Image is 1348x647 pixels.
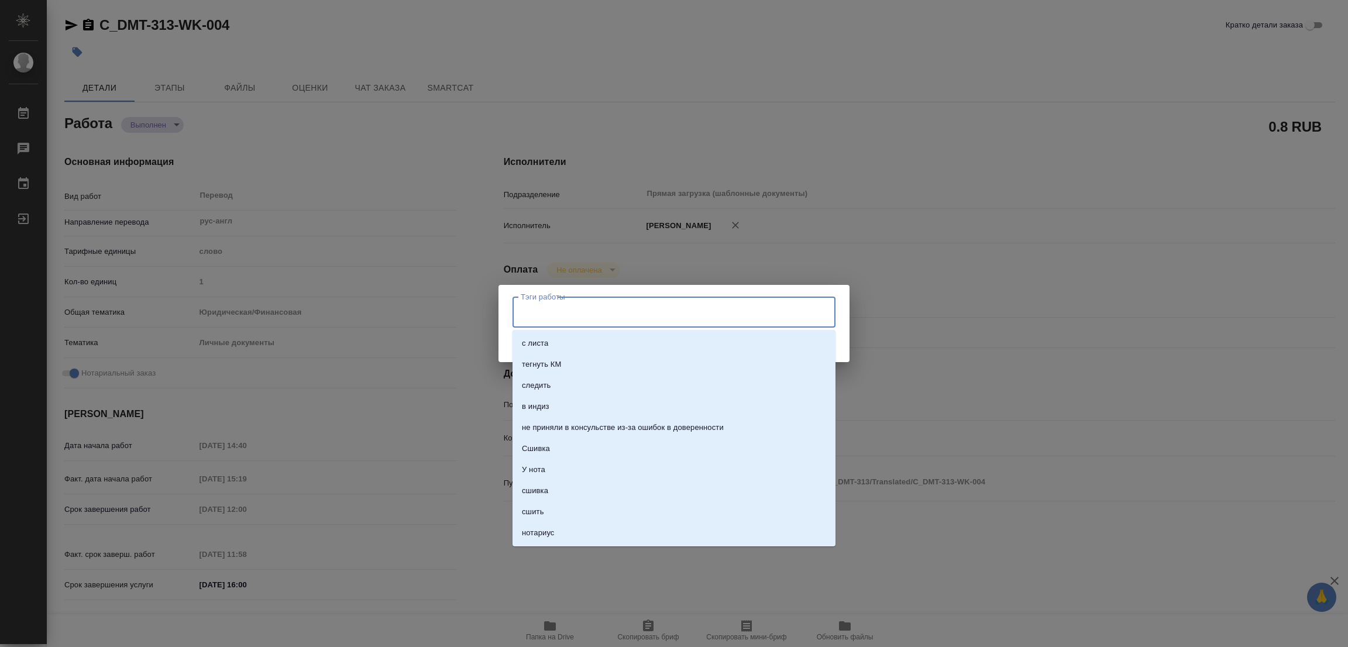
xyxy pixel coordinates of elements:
[522,401,549,412] p: в индиз
[522,485,548,497] p: сшивка
[522,338,548,349] p: с листа
[522,527,554,539] p: нотариус
[522,443,550,455] p: Сшивка
[522,380,551,391] p: следить
[522,506,544,518] p: сшить
[522,359,561,370] p: тегнуть КМ
[522,464,545,476] p: У нота
[522,422,724,433] p: не приняли в консульстве из-за ошибок в доверенности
